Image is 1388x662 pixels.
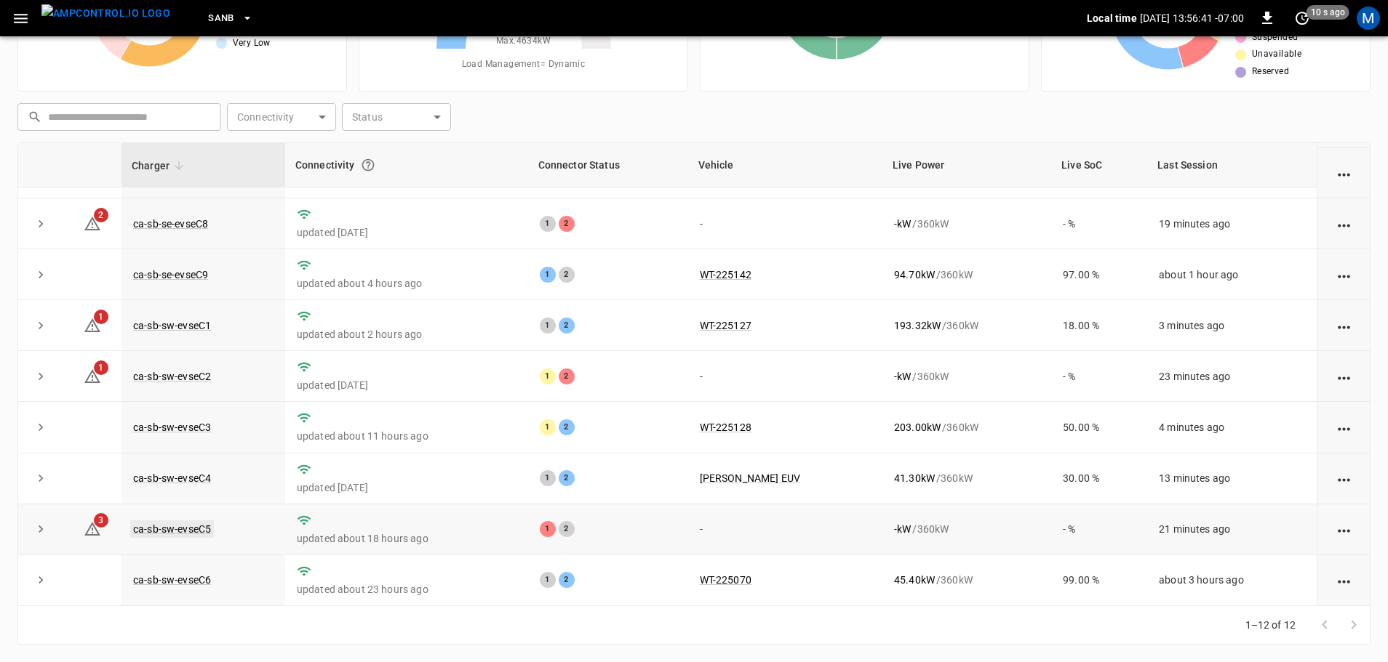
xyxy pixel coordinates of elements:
td: about 3 hours ago [1147,555,1317,606]
p: updated [DATE] [297,225,516,240]
td: - [688,198,882,249]
a: 1 [84,319,101,331]
button: expand row [30,467,52,489]
span: Load Management = Dynamic [462,57,586,72]
p: 1–12 of 12 [1245,618,1296,632]
p: updated about 4 hours ago [297,276,516,291]
div: 2 [559,521,575,537]
a: ca-sb-sw-evseC1 [133,320,211,331]
button: expand row [30,213,52,235]
div: profile-icon [1357,7,1380,30]
td: 21 minutes ago [1147,504,1317,555]
td: 4 minutes ago [1147,402,1317,453]
div: / 360 kW [894,573,1040,587]
p: - kW [894,522,911,536]
button: expand row [30,264,52,286]
a: WT-225142 [700,269,751,280]
a: ca-sb-sw-evseC3 [133,421,211,433]
button: Connection between the charger and our software. [355,152,381,178]
button: expand row [30,518,52,540]
span: Reserved [1252,65,1289,79]
span: 10 s ago [1307,5,1349,20]
span: 2 [94,208,108,222]
div: 2 [559,267,575,283]
span: Suspended [1252,31,1299,45]
div: / 360 kW [894,217,1040,231]
span: Unavailable [1252,47,1301,62]
div: action cell options [1335,471,1353,485]
span: Charger [132,157,188,174]
button: set refresh interval [1291,7,1314,30]
p: 203.00 kW [894,420,941,435]
td: - [688,351,882,402]
div: action cell options [1335,217,1353,231]
p: 41.30 kW [894,471,935,485]
td: 50.00 % [1051,402,1147,453]
span: Max. 4634 kW [496,34,551,49]
div: / 360 kW [894,420,1040,435]
p: updated about 23 hours ago [297,582,516,597]
td: - % [1051,198,1147,249]
p: 94.70 kW [894,267,935,282]
p: updated [DATE] [297,480,516,495]
a: WT-225128 [700,421,751,433]
div: action cell options [1335,420,1353,435]
a: ca-sb-sw-evseC4 [133,472,211,484]
div: 1 [540,216,556,232]
div: 2 [559,318,575,334]
td: 23 minutes ago [1147,351,1317,402]
a: WT-225127 [700,320,751,331]
th: Live SoC [1051,143,1147,187]
div: 2 [559,470,575,486]
div: / 360 kW [894,369,1040,384]
div: 2 [559,572,575,588]
a: ca-sb-se-evseC9 [133,269,208,280]
div: 1 [540,267,556,283]
p: [DATE] 13:56:41 -07:00 [1140,11,1244,25]
div: 1 [540,521,556,537]
a: WT-225070 [700,574,751,586]
span: 1 [94,360,108,375]
td: about 1 hour ago [1147,249,1317,300]
a: ca-sb-sw-evseC6 [133,574,211,586]
div: 1 [540,419,556,435]
div: action cell options [1335,573,1353,587]
button: expand row [30,366,52,387]
span: Very Low [233,36,271,51]
p: - kW [894,217,911,231]
div: 2 [559,368,575,384]
div: / 360 kW [894,318,1040,333]
p: 45.40 kW [894,573,935,587]
div: Connectivity [295,152,518,178]
td: - % [1051,351,1147,402]
div: / 360 kW [894,522,1040,536]
th: Live Power [882,143,1051,187]
p: updated about 18 hours ago [297,531,516,546]
span: 3 [94,513,108,528]
img: ampcontrol.io logo [41,4,170,23]
div: 1 [540,368,556,384]
th: Connector Status [528,143,688,187]
button: expand row [30,569,52,591]
td: 18.00 % [1051,300,1147,351]
div: 1 [540,572,556,588]
div: action cell options [1335,369,1353,384]
td: 19 minutes ago [1147,198,1317,249]
a: 3 [84,522,101,534]
p: 193.32 kW [894,318,941,333]
div: 2 [559,419,575,435]
div: action cell options [1335,522,1353,536]
div: / 360 kW [894,267,1040,282]
td: 97.00 % [1051,249,1147,300]
a: ca-sb-sw-evseC2 [133,371,211,382]
td: 13 minutes ago [1147,453,1317,504]
a: 1 [84,370,101,382]
span: 1 [94,310,108,324]
p: - kW [894,369,911,384]
th: Vehicle [688,143,882,187]
span: SanB [208,10,234,27]
div: 2 [559,216,575,232]
div: / 360 kW [894,471,1040,485]
a: [PERSON_NAME] EUV [700,472,801,484]
a: ca-sb-sw-evseC5 [130,520,214,538]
